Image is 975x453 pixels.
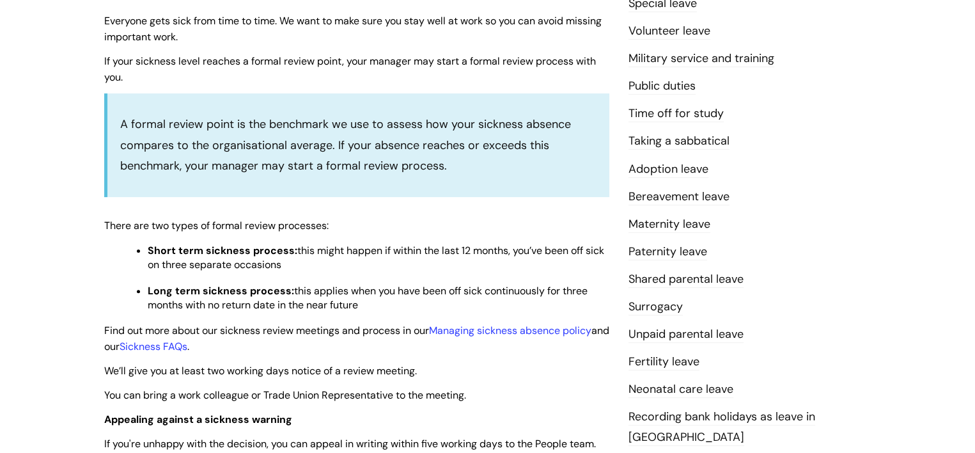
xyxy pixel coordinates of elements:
a: Volunteer leave [628,23,710,40]
span: Find out more about our sickness review meetings and process in our and our . [104,324,609,353]
a: Maternity leave [628,216,710,233]
a: Shared parental leave [628,271,744,288]
span: this might happen if within the last 12 months, you’ve been off sick on three separate occasions [148,244,604,271]
span: If your sickness level reaches a formal review point, your manager may start a formal review proc... [104,54,596,84]
a: Recording bank holidays as leave in [GEOGRAPHIC_DATA] [628,409,815,446]
a: Military service and training [628,51,774,67]
a: Adoption leave [628,161,708,178]
a: Paternity leave [628,244,707,260]
a: Neonatal care leave [628,381,733,398]
span: If you're unhappy with the decision, you can appeal in writing within five working days to the Pe... [104,437,596,450]
a: Surrogacy [628,299,683,315]
strong: Short term sickness process: [148,244,297,257]
p: A formal review point is the benchmark we use to assess how your sickness absence compares to the... [120,114,597,176]
a: Fertility leave [628,354,699,370]
span: You can bring a work colleague or Trade Union Representative to the meeting. [104,388,466,402]
span: this applies when you have been off sick continuously for three months with no return date in the... [148,284,588,312]
a: Taking a sabbatical [628,133,729,150]
a: Unpaid parental leave [628,326,744,343]
a: Time off for study [628,106,724,122]
span: There are two types of formal review processes: [104,219,329,232]
a: Sickness FAQs [120,340,187,353]
strong: Long term sickness process: [148,284,294,298]
span: Everyone gets sick from time to time. We want to make sure you stay well at work so you can avoid... [104,14,602,44]
a: Managing sickness absence policy [429,324,591,337]
span: Appealing against a sickness warning [104,413,292,426]
span: We’ll give you at least two working days notice of a review meeting. [104,364,417,377]
a: Bereavement leave [628,189,729,205]
a: Public duties [628,78,696,95]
